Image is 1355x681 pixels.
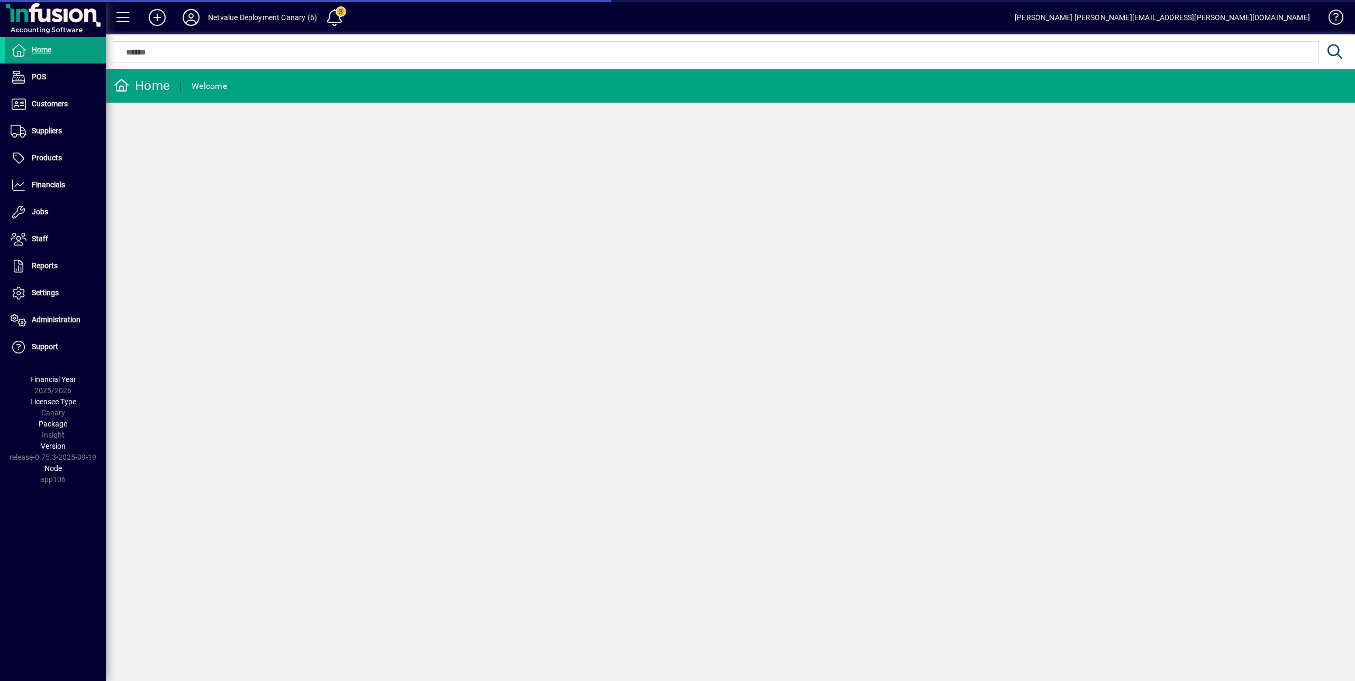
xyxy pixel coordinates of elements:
[32,261,58,270] span: Reports
[32,180,65,189] span: Financials
[208,9,317,26] div: Netvalue Deployment Canary (6)
[140,8,174,27] button: Add
[30,397,76,406] span: Licensee Type
[39,420,67,428] span: Package
[5,145,106,171] a: Products
[1015,9,1310,26] div: [PERSON_NAME] [PERSON_NAME][EMAIL_ADDRESS][PERSON_NAME][DOMAIN_NAME]
[32,126,62,135] span: Suppliers
[5,307,106,333] a: Administration
[32,342,58,351] span: Support
[32,207,48,216] span: Jobs
[114,77,170,94] div: Home
[44,464,62,473] span: Node
[32,315,80,324] span: Administration
[192,78,227,95] div: Welcome
[174,8,208,27] button: Profile
[5,280,106,306] a: Settings
[32,234,48,243] span: Staff
[5,172,106,198] a: Financials
[5,64,106,90] a: POS
[30,375,76,384] span: Financial Year
[5,226,106,252] a: Staff
[32,46,51,54] span: Home
[5,253,106,279] a: Reports
[41,442,66,450] span: Version
[5,118,106,144] a: Suppliers
[5,91,106,117] a: Customers
[32,72,46,81] span: POS
[32,153,62,162] span: Products
[1321,2,1342,37] a: Knowledge Base
[5,199,106,225] a: Jobs
[32,288,59,297] span: Settings
[32,99,68,108] span: Customers
[5,334,106,360] a: Support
